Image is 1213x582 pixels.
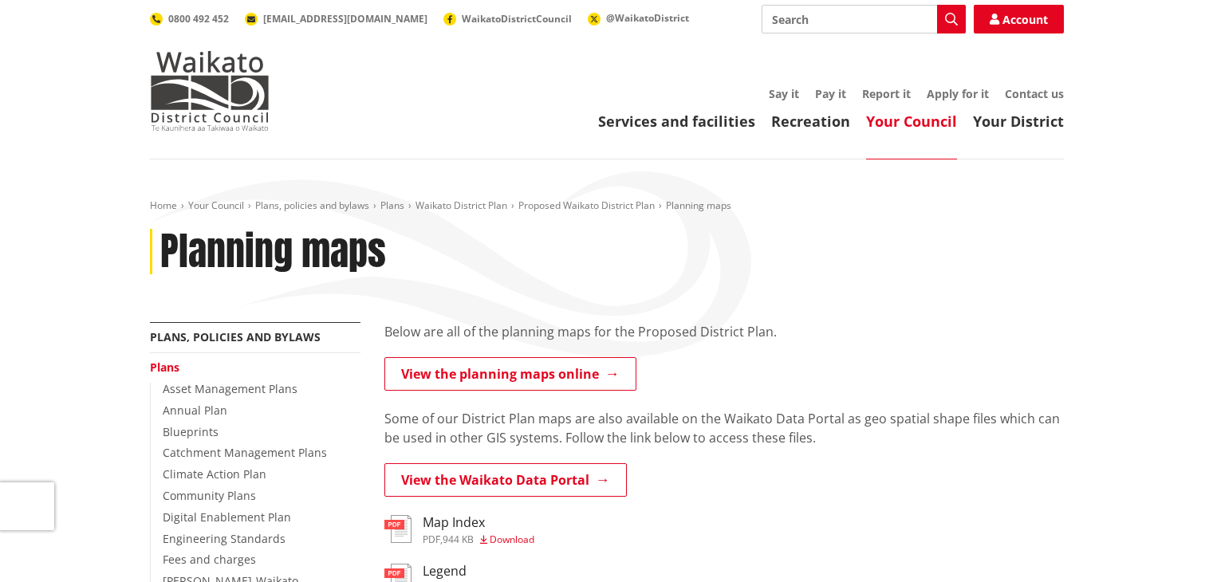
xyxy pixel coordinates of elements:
a: Catchment Management Plans [163,445,327,460]
a: Digital Enablement Plan [163,509,291,525]
a: Report it [862,86,911,101]
a: Engineering Standards [163,531,286,546]
img: Waikato District Council - Te Kaunihera aa Takiwaa o Waikato [150,51,270,131]
a: View the planning maps online [384,357,636,391]
span: Planning maps [666,199,731,212]
span: @WaikatoDistrict [606,11,689,25]
a: Apply for it [927,86,989,101]
p: Below are all of the planning maps for the Proposed District Plan. [384,322,1064,341]
a: Map Index pdf,944 KB Download [384,515,534,544]
a: Waikato District Plan [415,199,507,212]
nav: breadcrumb [150,199,1064,213]
a: 0800 492 452 [150,12,229,26]
a: Your District [973,112,1064,131]
a: Pay it [815,86,846,101]
a: Plans, policies and bylaws [150,329,321,344]
a: Services and facilities [598,112,755,131]
span: pdf [423,533,440,546]
span: 0800 492 452 [168,12,229,26]
a: Proposed Waikato District Plan [518,199,655,212]
a: Recreation [771,112,850,131]
a: Community Plans [163,488,256,503]
a: Climate Action Plan [163,466,266,482]
a: [EMAIL_ADDRESS][DOMAIN_NAME] [245,12,427,26]
a: Plans, policies and bylaws [255,199,369,212]
a: Blueprints [163,424,219,439]
a: WaikatoDistrictCouncil [443,12,572,26]
h1: Planning maps [160,229,386,275]
span: 944 KB [443,533,474,546]
a: Annual Plan [163,403,227,418]
a: @WaikatoDistrict [588,11,689,25]
a: Asset Management Plans [163,381,297,396]
span: WaikatoDistrictCouncil [462,12,572,26]
a: Fees and charges [163,552,256,567]
a: Account [974,5,1064,33]
span: [EMAIL_ADDRESS][DOMAIN_NAME] [263,12,427,26]
p: Some of our District Plan maps are also available on the Waikato Data Portal as geo spatial shape... [384,409,1064,447]
img: document-pdf.svg [384,515,412,543]
a: View the Waikato Data Portal [384,463,627,497]
input: Search input [762,5,966,33]
a: Say it [769,86,799,101]
a: Home [150,199,177,212]
a: Contact us [1005,86,1064,101]
a: Plans [380,199,404,212]
a: Plans [150,360,179,375]
div: , [423,535,534,545]
a: Your Council [866,112,957,131]
a: Your Council [188,199,244,212]
span: Download [490,533,534,546]
h3: Map Index [423,515,534,530]
h3: Legend [423,564,534,579]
